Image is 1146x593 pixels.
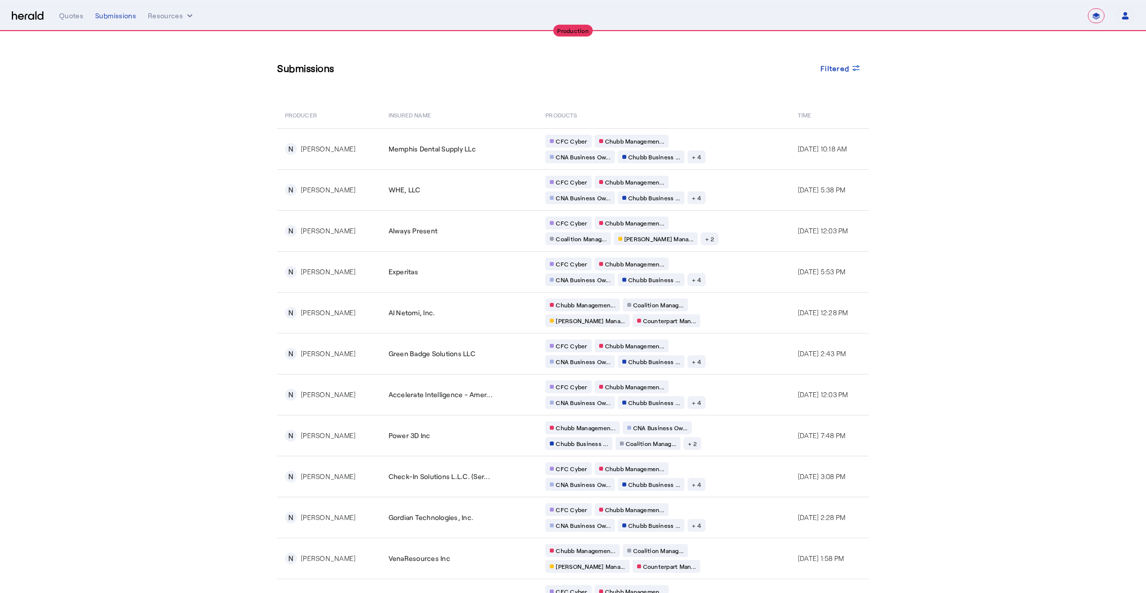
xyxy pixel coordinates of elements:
[628,521,680,529] span: Chubb Business ...
[798,390,848,399] span: [DATE] 12:03 PM
[301,431,356,441] div: [PERSON_NAME]
[556,178,587,186] span: CFC Cyber
[285,430,297,442] div: N
[389,226,438,236] span: Always Present
[605,506,665,514] span: Chubb Managemen...
[556,547,615,555] span: Chubb Managemen...
[624,235,693,243] span: [PERSON_NAME] Mana...
[628,358,680,366] span: Chubb Business ...
[556,481,610,488] span: CNA Business Ow...
[628,276,680,284] span: Chubb Business ...
[605,137,665,145] span: Chubb Managemen...
[95,11,136,21] div: Submissions
[628,481,680,488] span: Chubb Business ...
[556,153,610,161] span: CNA Business Ow...
[628,153,680,161] span: Chubb Business ...
[556,276,610,284] span: CNA Business Ow...
[301,308,356,318] div: [PERSON_NAME]
[285,512,297,523] div: N
[692,153,701,161] span: + 4
[301,267,356,277] div: [PERSON_NAME]
[692,399,701,407] span: + 4
[301,554,356,563] div: [PERSON_NAME]
[148,11,195,21] button: Resources dropdown menu
[389,431,430,441] span: Power 3D Inc
[59,11,83,21] div: Quotes
[556,317,625,325] span: [PERSON_NAME] Mana...
[285,389,297,401] div: N
[798,267,846,276] span: [DATE] 5:53 PM
[389,110,431,119] span: Insured Name
[301,390,356,400] div: [PERSON_NAME]
[605,178,665,186] span: Chubb Managemen...
[301,144,356,154] div: [PERSON_NAME]
[285,471,297,482] div: N
[285,307,297,319] div: N
[301,349,356,359] div: [PERSON_NAME]
[798,145,847,153] span: [DATE] 10:18 AM
[285,266,297,278] div: N
[556,342,587,350] span: CFC Cyber
[301,472,356,482] div: [PERSON_NAME]
[628,399,680,407] span: Chubb Business ...
[389,472,490,482] span: Check-In Solutions L.L.C. (Ser...
[277,61,334,75] h3: Submissions
[605,342,665,350] span: Chubb Managemen...
[285,553,297,564] div: N
[285,143,297,155] div: N
[633,301,684,309] span: Coalition Manag...
[628,194,680,202] span: Chubb Business ...
[545,110,577,119] span: PRODUCTS
[692,194,701,202] span: + 4
[556,424,615,432] span: Chubb Managemen...
[798,472,846,481] span: [DATE] 3:08 PM
[389,349,475,359] span: Green Badge Solutions LLC
[626,440,677,447] span: Coalition Manag...
[12,11,43,21] img: Herald Logo
[556,521,610,529] span: CNA Business Ow...
[798,431,846,440] span: [DATE] 7:48 PM
[389,144,476,154] span: Memphis Dental Supply LLc
[556,465,587,473] span: CFC Cyber
[798,226,848,235] span: [DATE] 12:03 PM
[692,358,701,366] span: + 4
[605,260,665,268] span: Chubb Managemen...
[556,399,610,407] span: CNA Business Ow...
[389,267,418,277] span: Experitas
[285,225,297,237] div: N
[556,562,625,570] span: [PERSON_NAME] Mana...
[389,390,493,400] span: Accelerate Intelligence - Amer...
[285,110,317,119] span: PRODUCER
[556,235,607,243] span: Coalition Manag...
[553,25,593,37] div: Production
[556,440,608,447] span: Chubb Business ...
[285,184,297,196] div: N
[605,465,665,473] span: Chubb Managemen...
[556,301,615,309] span: Chubb Managemen...
[556,137,587,145] span: CFC Cyber
[643,562,696,570] span: Counterpart Man...
[389,513,474,522] span: Gordian Technologies, Inc.
[692,276,701,284] span: + 4
[798,185,846,194] span: [DATE] 5:38 PM
[692,481,701,488] span: + 4
[633,547,684,555] span: Coalition Manag...
[798,513,846,521] span: [DATE] 2:28 PM
[301,226,356,236] div: [PERSON_NAME]
[301,513,356,522] div: [PERSON_NAME]
[285,348,297,360] div: N
[556,219,587,227] span: CFC Cyber
[692,521,701,529] span: + 4
[605,219,665,227] span: Chubb Managemen...
[556,358,610,366] span: CNA Business Ow...
[605,383,665,391] span: Chubb Managemen...
[798,110,811,119] span: Time
[389,308,435,318] span: AI Netomi, Inc.
[556,194,610,202] span: CNA Business Ow...
[643,317,696,325] span: Counterpart Man...
[389,554,450,563] span: VenaResources Inc
[633,424,688,432] span: CNA Business Ow...
[798,308,848,317] span: [DATE] 12:28 PM
[301,185,356,195] div: [PERSON_NAME]
[821,63,849,74] span: Filtered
